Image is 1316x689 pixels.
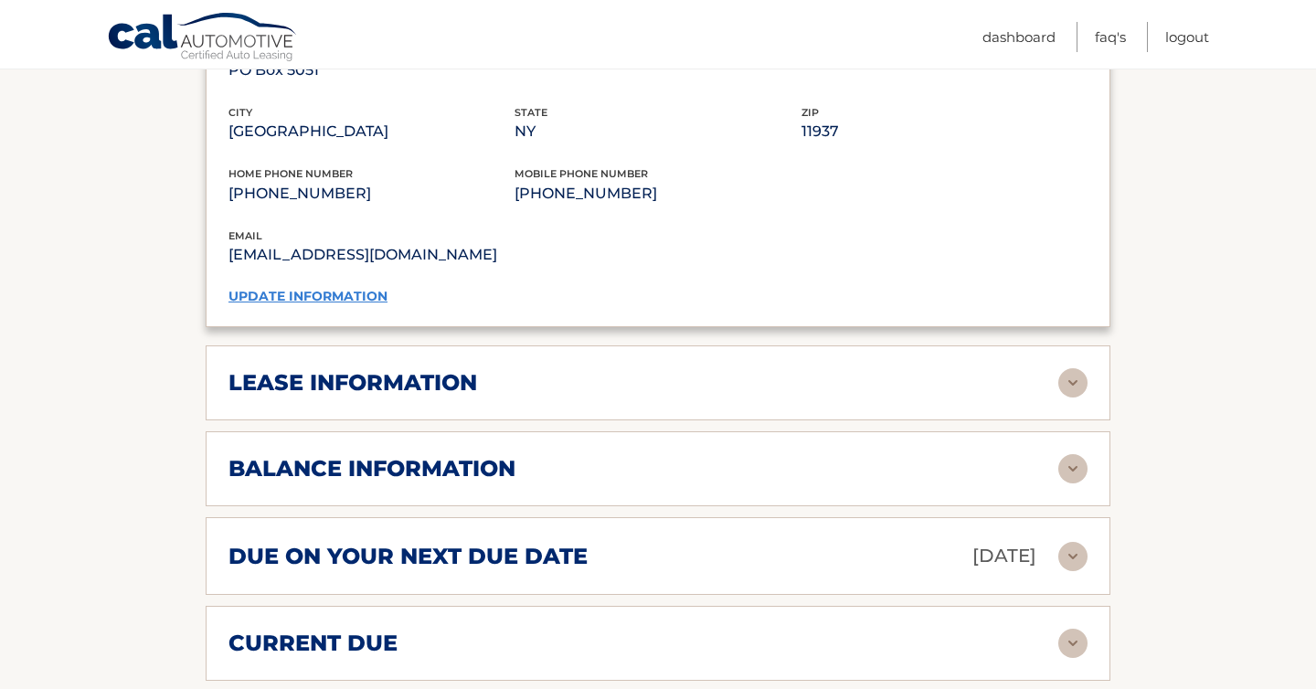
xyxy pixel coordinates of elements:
span: state [515,106,547,119]
span: zip [801,106,819,119]
p: [GEOGRAPHIC_DATA] [228,119,515,144]
img: accordion-rest.svg [1058,368,1088,397]
h2: lease information [228,369,477,397]
a: update information [228,288,387,304]
p: NY [515,119,801,144]
p: [PHONE_NUMBER] [515,181,801,207]
h2: current due [228,630,398,657]
img: accordion-rest.svg [1058,454,1088,483]
span: email [228,229,262,242]
img: accordion-rest.svg [1058,629,1088,658]
p: PO Box 5051 [228,58,515,83]
img: accordion-rest.svg [1058,542,1088,571]
p: [PHONE_NUMBER] [228,181,515,207]
a: FAQ's [1095,22,1126,52]
a: Logout [1165,22,1209,52]
a: Cal Automotive [107,12,299,65]
p: 11937 [801,119,1088,144]
p: [DATE] [972,540,1036,572]
p: [EMAIL_ADDRESS][DOMAIN_NAME] [228,242,658,268]
span: mobile phone number [515,167,648,180]
span: city [228,106,252,119]
h2: balance information [228,455,515,482]
h2: due on your next due date [228,543,588,570]
span: home phone number [228,167,353,180]
a: Dashboard [982,22,1056,52]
